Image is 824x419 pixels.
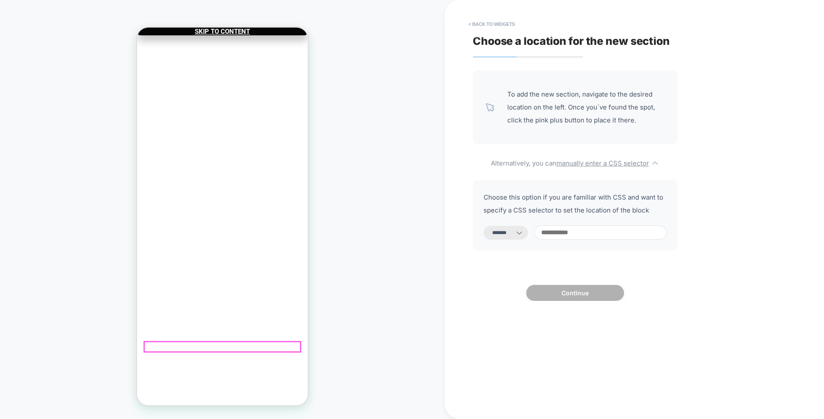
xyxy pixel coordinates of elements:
button: < Back to widgets [464,17,519,31]
span: Alternatively, you can [473,157,677,167]
span: To add the new section, navigate to the desired location on the left. Once you`ve found the spot,... [507,88,665,127]
span: Choose this option if you are familiar with CSS and want to specify a CSS selector to set the loc... [484,191,667,217]
span: Choose a location for the new section [473,34,670,47]
img: pointer [486,103,494,112]
button: Continue [526,285,624,301]
u: manually enter a CSS selector [556,159,649,167]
